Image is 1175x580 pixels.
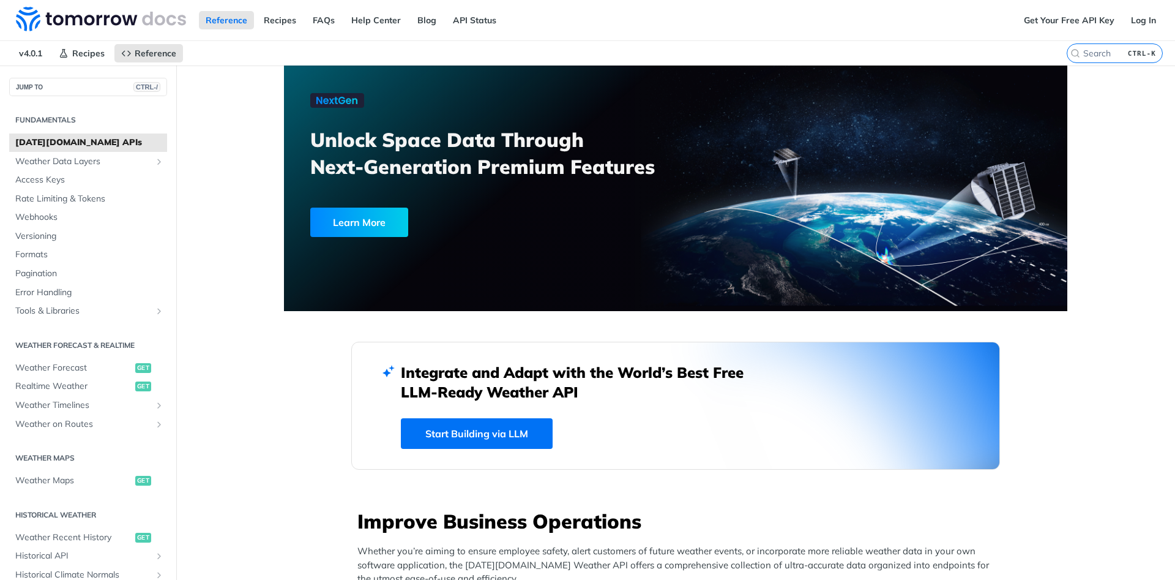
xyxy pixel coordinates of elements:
a: Historical APIShow subpages for Historical API [9,547,167,565]
a: Versioning [9,227,167,246]
a: Reference [114,44,183,62]
span: Weather Data Layers [15,156,151,168]
a: Reference [199,11,254,29]
a: Error Handling [9,284,167,302]
span: Recipes [72,48,105,59]
span: Weather Forecast [15,362,132,374]
span: Formats [15,249,164,261]
button: Show subpages for Weather Data Layers [154,157,164,167]
span: Rate Limiting & Tokens [15,193,164,205]
h2: Weather Forecast & realtime [9,340,167,351]
a: Webhooks [9,208,167,227]
a: Access Keys [9,171,167,189]
a: Weather Forecastget [9,359,167,377]
h2: Historical Weather [9,510,167,521]
kbd: CTRL-K [1125,47,1159,59]
span: get [135,363,151,373]
a: FAQs [306,11,341,29]
span: get [135,533,151,543]
span: Tools & Libraries [15,305,151,317]
a: Weather on RoutesShow subpages for Weather on Routes [9,415,167,434]
a: Recipes [52,44,111,62]
h2: Fundamentals [9,115,167,126]
button: Show subpages for Historical API [154,551,164,561]
button: JUMP TOCTRL-/ [9,78,167,96]
span: Webhooks [15,211,164,224]
span: Historical API [15,550,151,562]
span: Reference [135,48,176,59]
h2: Weather Maps [9,453,167,464]
button: Show subpages for Weather Timelines [154,401,164,410]
a: Recipes [257,11,303,29]
a: Log In [1124,11,1163,29]
button: Show subpages for Historical Climate Normals [154,570,164,580]
span: Pagination [15,268,164,280]
span: [DATE][DOMAIN_NAME] APIs [15,137,164,149]
a: Help Center [345,11,408,29]
a: Tools & LibrariesShow subpages for Tools & Libraries [9,302,167,320]
a: Realtime Weatherget [9,377,167,396]
div: Learn More [310,208,408,237]
h3: Unlock Space Data Through Next-Generation Premium Features [310,126,689,180]
button: Show subpages for Weather on Routes [154,420,164,429]
svg: Search [1070,48,1080,58]
span: Weather on Routes [15,418,151,431]
span: get [135,476,151,486]
span: CTRL-/ [133,82,160,92]
a: Weather Recent Historyget [9,529,167,547]
img: NextGen [310,93,364,108]
span: Weather Maps [15,475,132,487]
span: Weather Recent History [15,532,132,544]
img: Tomorrow.io Weather API Docs [16,7,186,31]
span: get [135,382,151,391]
a: Start Building via LLM [401,418,553,449]
a: Rate Limiting & Tokens [9,190,167,208]
a: Get Your Free API Key [1017,11,1121,29]
span: Error Handling [15,287,164,299]
button: Show subpages for Tools & Libraries [154,306,164,316]
span: Weather Timelines [15,399,151,412]
a: Blog [411,11,443,29]
a: Learn More [310,208,613,237]
a: Pagination [9,265,167,283]
h2: Integrate and Adapt with the World’s Best Free LLM-Ready Weather API [401,363,762,402]
a: Formats [9,246,167,264]
span: v4.0.1 [12,44,49,62]
a: API Status [446,11,503,29]
a: Weather Data LayersShow subpages for Weather Data Layers [9,153,167,171]
a: Weather Mapsget [9,472,167,490]
span: Realtime Weather [15,380,132,393]
h3: Improve Business Operations [357,508,1000,535]
a: [DATE][DOMAIN_NAME] APIs [9,134,167,152]
span: Versioning [15,230,164,243]
span: Access Keys [15,174,164,186]
a: Weather TimelinesShow subpages for Weather Timelines [9,396,167,415]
